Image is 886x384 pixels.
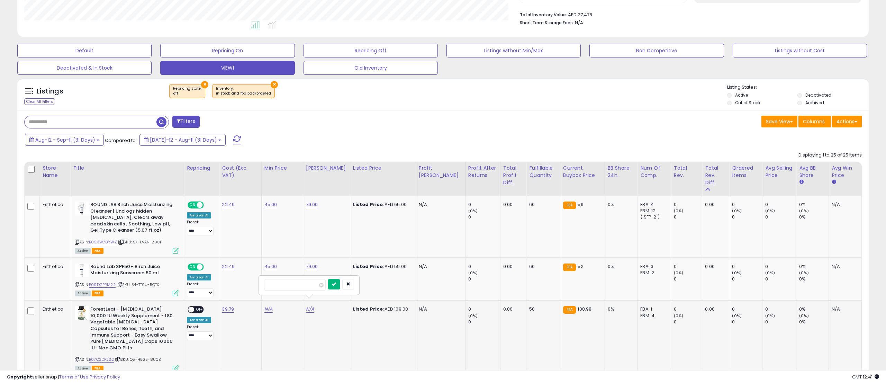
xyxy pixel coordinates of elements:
[832,264,856,270] div: N/A
[563,164,602,179] div: Current Buybox Price
[37,87,63,96] h5: Listings
[43,306,65,312] div: Esthetica
[732,164,759,179] div: Ordered Items
[264,201,277,208] a: 45.00
[173,91,201,96] div: off
[575,19,583,26] span: N/A
[35,136,95,143] span: Aug-12 - Sep-11 (31 Days)
[520,12,567,18] b: Total Inventory Value:
[805,92,831,98] label: Deactivated
[306,164,347,172] div: [PERSON_NAME]
[264,306,273,313] a: N/A
[75,248,91,254] span: All listings currently available for purchase on Amazon
[503,306,521,312] div: 0.00
[578,263,583,270] span: 52
[187,274,211,280] div: Amazon AI
[578,201,583,208] span: 59
[160,44,295,57] button: Repricing On
[216,86,271,96] span: Inventory :
[353,202,410,208] div: AED 65.00
[799,306,829,312] div: 0%
[503,202,521,208] div: 0.00
[118,239,162,245] span: | SKU: SX-KVAN-Z9CF
[640,208,666,214] div: FBM: 12
[798,116,831,127] button: Columns
[92,248,103,254] span: FBA
[160,61,295,75] button: VIEW1
[353,264,410,270] div: AED 59.00
[194,307,205,313] span: OFF
[105,137,137,144] span: Compared to:
[832,164,859,179] div: Avg Win Price
[765,313,775,319] small: (0%)
[640,164,668,179] div: Num of Comp.
[75,202,89,215] img: 31kWhoV1fbL._SL40_.jpg
[705,306,724,312] div: 0.00
[419,306,460,312] div: N/A
[529,164,557,179] div: Fulfillable Quantity
[306,201,318,208] a: 79.00
[306,263,318,270] a: 79.00
[805,100,824,106] label: Archived
[765,319,796,325] div: 0
[75,202,179,253] div: ASIN:
[75,264,89,277] img: 31OCMijRwwL._SL40_.jpg
[674,313,684,319] small: (0%)
[304,61,438,75] button: Old Inventory
[761,116,797,127] button: Save View
[222,201,235,208] a: 22.49
[201,81,208,88] button: ×
[353,164,413,172] div: Listed Price
[271,81,278,88] button: ×
[765,276,796,282] div: 0
[468,319,500,325] div: 0
[353,306,385,312] b: Listed Price:
[90,264,174,278] b: Round Lab SPF50+ Birch Juice Moisturizing Sunscreen 50 ml
[7,374,32,380] strong: Copyright
[640,264,666,270] div: FBA: 3
[832,179,836,185] small: Avg Win Price.
[799,202,829,208] div: 0%
[89,282,116,288] a: B09DGPRM22
[222,164,258,179] div: Cost (Exc. VAT)
[732,270,742,276] small: (0%)
[172,116,199,128] button: Filters
[640,313,666,319] div: FBM: 4
[799,270,809,276] small: (0%)
[608,202,632,208] div: 0%
[733,44,867,57] button: Listings without Cost
[640,214,666,220] div: ( SFP: 2 )
[187,212,211,218] div: Amazon AI
[674,306,702,312] div: 0
[304,44,438,57] button: Repricing Off
[188,202,197,208] span: ON
[799,276,829,282] div: 0%
[17,61,152,75] button: Deactivated & In Stock
[799,264,829,270] div: 0%
[468,202,500,208] div: 0
[468,164,497,179] div: Profit After Returns
[803,118,825,125] span: Columns
[578,306,591,312] span: 108.98
[563,306,576,314] small: FBA
[799,179,803,185] small: Avg BB Share.
[640,202,666,208] div: FBA: 4
[75,306,89,320] img: 41L+DUbAyAL._SL40_.jpg
[832,306,856,312] div: N/A
[43,264,65,270] div: Esthetica
[468,313,478,319] small: (0%)
[92,291,103,296] span: FBA
[264,263,277,270] a: 45.00
[705,164,726,186] div: Total Rev. Diff.
[24,98,55,105] div: Clear All Filters
[306,306,314,313] a: N/A
[187,220,214,235] div: Preset:
[187,317,211,323] div: Amazon AI
[89,357,114,363] a: B07Q2DP2S2
[799,313,809,319] small: (0%)
[799,319,829,325] div: 0%
[705,264,724,270] div: 0.00
[25,134,104,146] button: Aug-12 - Sep-11 (31 Days)
[187,164,216,172] div: Repricing
[468,264,500,270] div: 0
